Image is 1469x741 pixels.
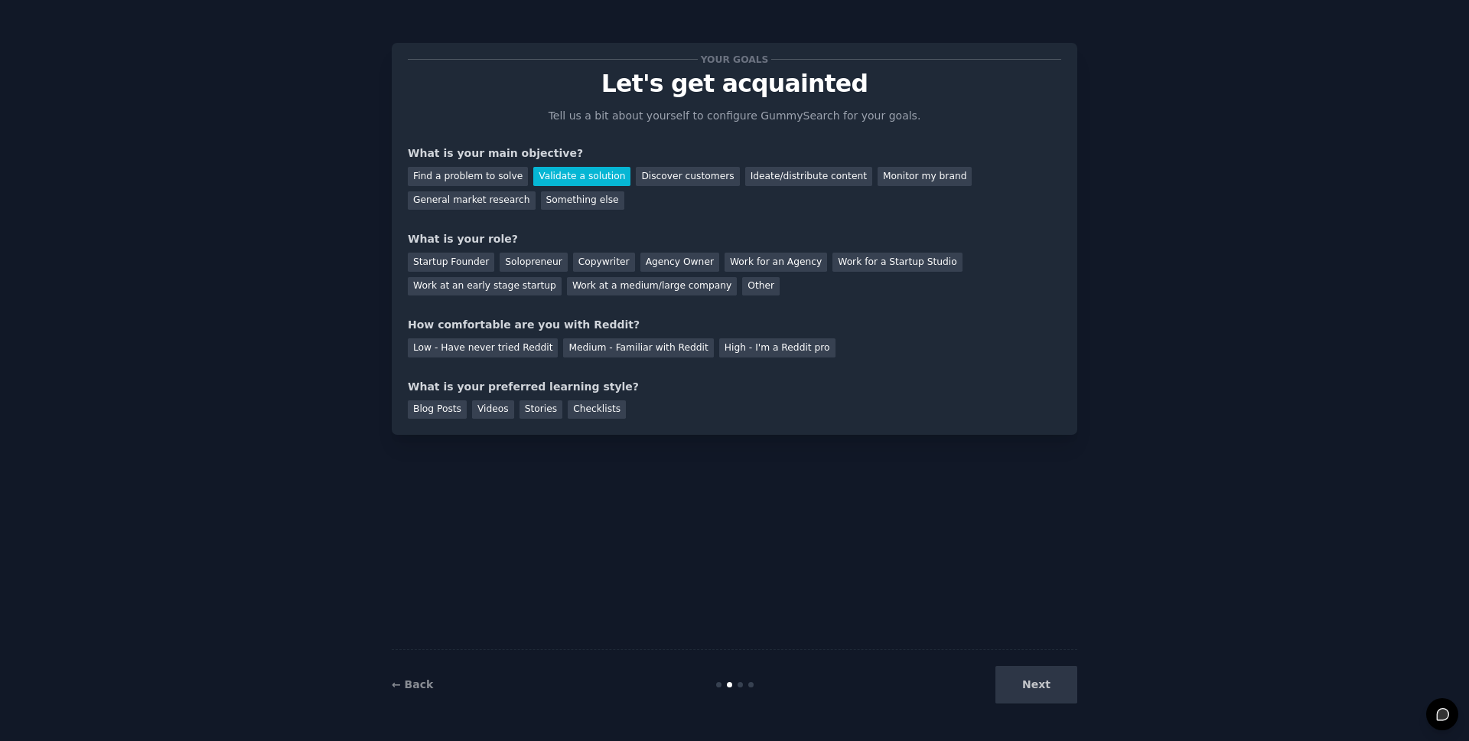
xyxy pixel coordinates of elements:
[408,317,1061,333] div: How comfortable are you with Reddit?
[408,338,558,357] div: Low - Have never tried Reddit
[408,191,536,211] div: General market research
[573,253,635,272] div: Copywriter
[500,253,567,272] div: Solopreneur
[408,253,494,272] div: Startup Founder
[742,277,780,296] div: Other
[408,231,1061,247] div: What is your role?
[472,400,514,419] div: Videos
[563,338,713,357] div: Medium - Familiar with Reddit
[408,379,1061,395] div: What is your preferred learning style?
[408,167,528,186] div: Find a problem to solve
[392,678,433,690] a: ← Back
[568,400,626,419] div: Checklists
[745,167,872,186] div: Ideate/distribute content
[542,108,927,124] p: Tell us a bit about yourself to configure GummySearch for your goals.
[698,51,771,67] span: Your goals
[408,70,1061,97] p: Let's get acquainted
[520,400,562,419] div: Stories
[408,277,562,296] div: Work at an early stage startup
[541,191,624,211] div: Something else
[640,253,719,272] div: Agency Owner
[878,167,972,186] div: Monitor my brand
[408,145,1061,162] div: What is your main objective?
[832,253,962,272] div: Work for a Startup Studio
[408,400,467,419] div: Blog Posts
[719,338,835,357] div: High - I'm a Reddit pro
[725,253,827,272] div: Work for an Agency
[533,167,630,186] div: Validate a solution
[567,277,737,296] div: Work at a medium/large company
[636,167,739,186] div: Discover customers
